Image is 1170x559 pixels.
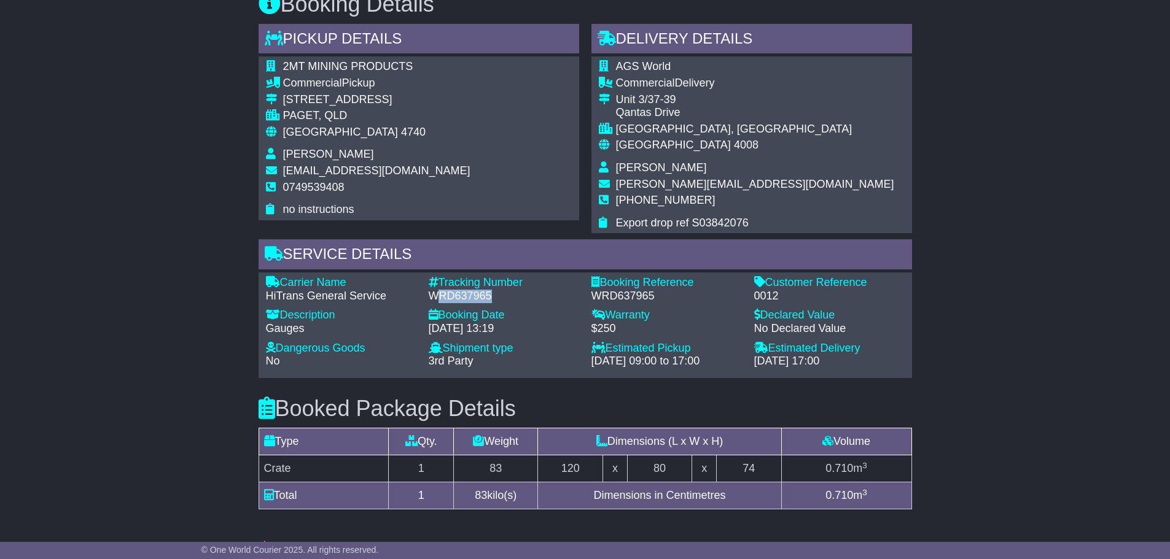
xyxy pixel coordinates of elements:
[754,309,905,322] div: Declared Value
[259,455,389,482] td: Crate
[616,60,671,72] span: AGS World
[429,290,579,303] div: WRD637965
[734,139,759,151] span: 4008
[259,396,912,421] h3: Booked Package Details
[389,455,454,482] td: 1
[616,194,716,206] span: [PHONE_NUMBER]
[781,455,911,482] td: m
[259,239,912,272] div: Service Details
[616,77,675,89] span: Commercial
[283,148,374,160] span: [PERSON_NAME]
[627,455,692,482] td: 80
[692,455,716,482] td: x
[781,428,911,455] td: Volume
[616,77,894,90] div: Delivery
[591,322,742,336] div: $250
[201,545,379,555] span: © One World Courier 2025. All rights reserved.
[259,482,389,509] td: Total
[454,455,538,482] td: 83
[283,203,354,215] span: no instructions
[283,126,398,138] span: [GEOGRAPHIC_DATA]
[283,181,345,193] span: 0749539408
[716,455,781,482] td: 74
[754,355,905,368] div: [DATE] 17:00
[259,428,389,455] td: Type
[603,455,627,482] td: x
[754,342,905,355] div: Estimated Delivery
[259,24,579,57] div: Pickup Details
[825,462,853,474] span: 0.710
[454,482,538,509] td: kilo(s)
[781,482,911,509] td: m
[616,93,894,107] div: Unit 3/37-39
[429,276,579,290] div: Tracking Number
[538,428,781,455] td: Dimensions (L x W x H)
[266,276,416,290] div: Carrier Name
[266,342,416,355] div: Dangerous Goods
[266,290,416,303] div: HiTrans General Service
[591,276,742,290] div: Booking Reference
[616,106,894,120] div: Qantas Drive
[266,322,416,336] div: Gauges
[389,428,454,455] td: Qty.
[616,178,894,190] span: [PERSON_NAME][EMAIL_ADDRESS][DOMAIN_NAME]
[754,322,905,336] div: No Declared Value
[616,217,749,229] span: Export drop ref S03842076
[616,123,894,136] div: [GEOGRAPHIC_DATA], [GEOGRAPHIC_DATA]
[754,276,905,290] div: Customer Reference
[429,355,474,367] span: 3rd Party
[591,290,742,303] div: WRD637965
[283,109,470,123] div: PAGET, QLD
[266,355,280,367] span: No
[616,161,707,174] span: [PERSON_NAME]
[429,309,579,322] div: Booking Date
[591,355,742,368] div: [DATE] 09:00 to 17:00
[454,428,538,455] td: Weight
[538,455,603,482] td: 120
[283,77,470,90] div: Pickup
[283,77,342,89] span: Commercial
[538,482,781,509] td: Dimensions in Centimetres
[401,126,426,138] span: 4740
[283,60,413,72] span: 2MT MINING PRODUCTS
[429,342,579,355] div: Shipment type
[475,489,487,501] span: 83
[591,24,912,57] div: Delivery Details
[283,164,470,177] span: [EMAIL_ADDRESS][DOMAIN_NAME]
[862,461,867,470] sup: 3
[825,489,853,501] span: 0.710
[429,322,579,336] div: [DATE] 13:19
[283,93,470,107] div: [STREET_ADDRESS]
[266,309,416,322] div: Description
[591,342,742,355] div: Estimated Pickup
[754,290,905,303] div: 0012
[389,482,454,509] td: 1
[591,309,742,322] div: Warranty
[862,488,867,497] sup: 3
[616,139,731,151] span: [GEOGRAPHIC_DATA]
